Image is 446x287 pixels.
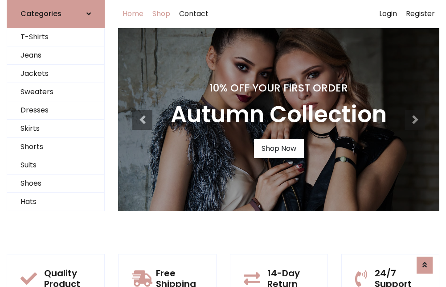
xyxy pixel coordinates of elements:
a: Hats [7,193,104,211]
a: Shorts [7,138,104,156]
a: Dresses [7,101,104,120]
a: Suits [7,156,104,175]
a: Sweaters [7,83,104,101]
a: Shoes [7,175,104,193]
h3: Autumn Collection [171,101,387,129]
a: Shop Now [254,139,304,158]
h4: 10% Off Your First Order [171,82,387,94]
a: Jeans [7,46,104,65]
a: Jackets [7,65,104,83]
a: Skirts [7,120,104,138]
a: T-Shirts [7,28,104,46]
h6: Categories [20,9,61,18]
